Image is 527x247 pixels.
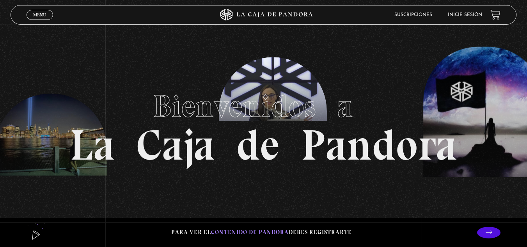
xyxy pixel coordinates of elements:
span: contenido de Pandora [211,229,289,236]
p: Para ver el debes registrarte [171,227,352,238]
span: Menu [33,12,46,17]
h1: La Caja de Pandora [70,81,457,167]
span: Cerrar [30,19,49,24]
a: Inicie sesión [448,12,482,17]
a: Suscripciones [394,12,432,17]
span: Bienvenidos a [153,87,374,125]
a: View your shopping cart [490,9,500,20]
